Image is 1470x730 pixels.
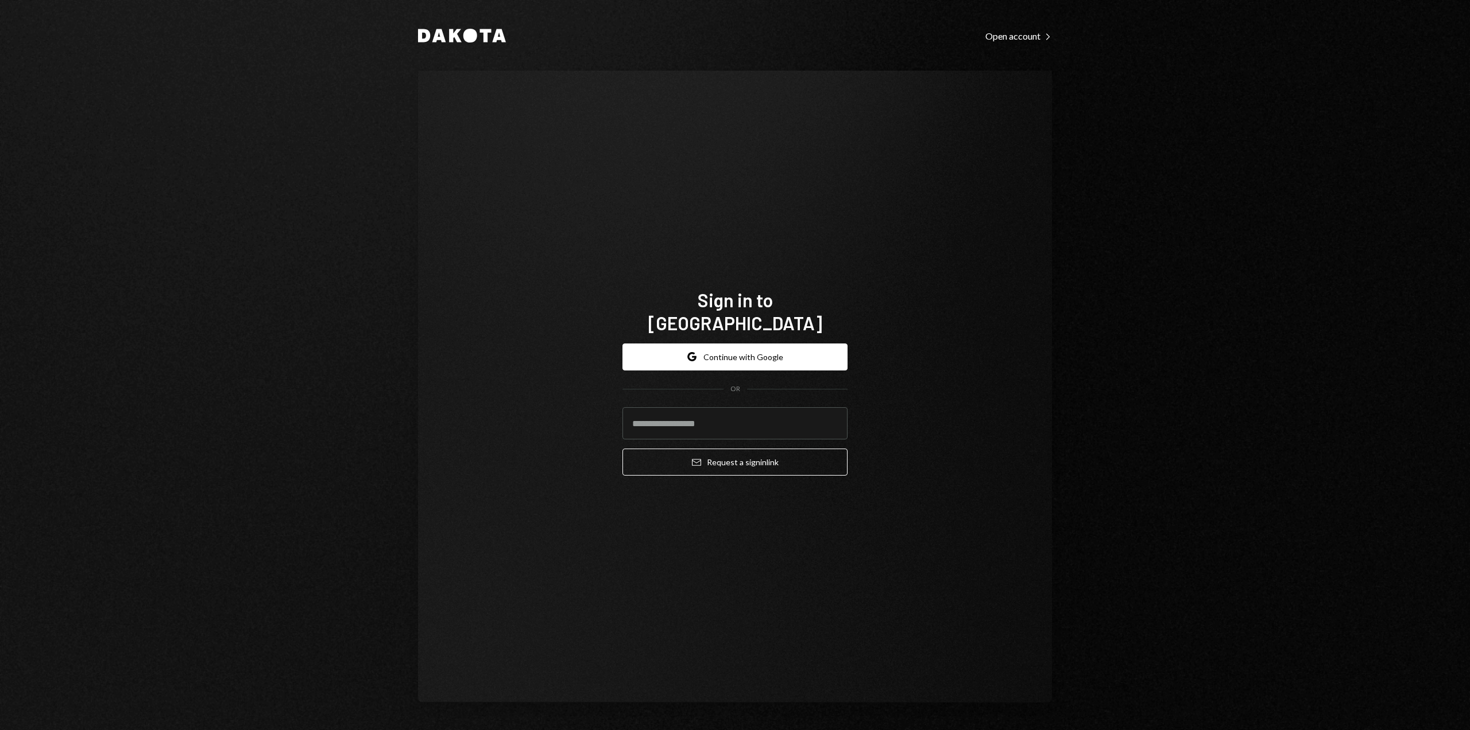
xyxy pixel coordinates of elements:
[730,384,740,394] div: OR
[985,30,1052,42] div: Open account
[985,29,1052,42] a: Open account
[622,449,848,476] button: Request a signinlink
[622,343,848,370] button: Continue with Google
[622,288,848,334] h1: Sign in to [GEOGRAPHIC_DATA]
